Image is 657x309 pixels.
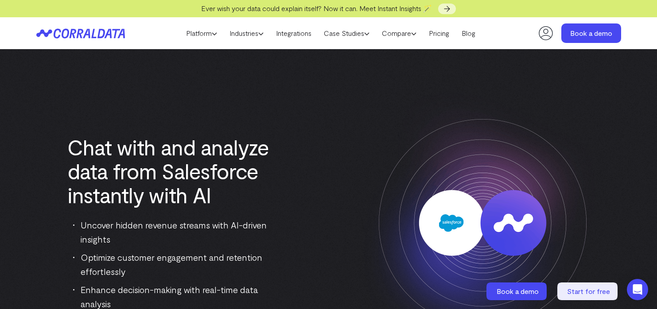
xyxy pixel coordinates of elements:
[557,282,619,300] a: Start for free
[73,218,282,246] li: Uncover hidden revenue streams with AI-driven insights
[497,287,539,295] span: Book a demo
[201,4,432,12] span: Ever wish your data could explain itself? Now it can. Meet Instant Insights 🪄
[223,27,270,40] a: Industries
[486,282,548,300] a: Book a demo
[561,23,621,43] a: Book a demo
[67,135,282,207] h1: Chat with and analyze data from Salesforce instantly with AI
[73,250,282,278] li: Optimize customer engagement and retention effortlessly
[423,27,455,40] a: Pricing
[318,27,376,40] a: Case Studies
[376,27,423,40] a: Compare
[270,27,318,40] a: Integrations
[455,27,482,40] a: Blog
[627,279,648,300] div: Open Intercom Messenger
[567,287,610,295] span: Start for free
[180,27,223,40] a: Platform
